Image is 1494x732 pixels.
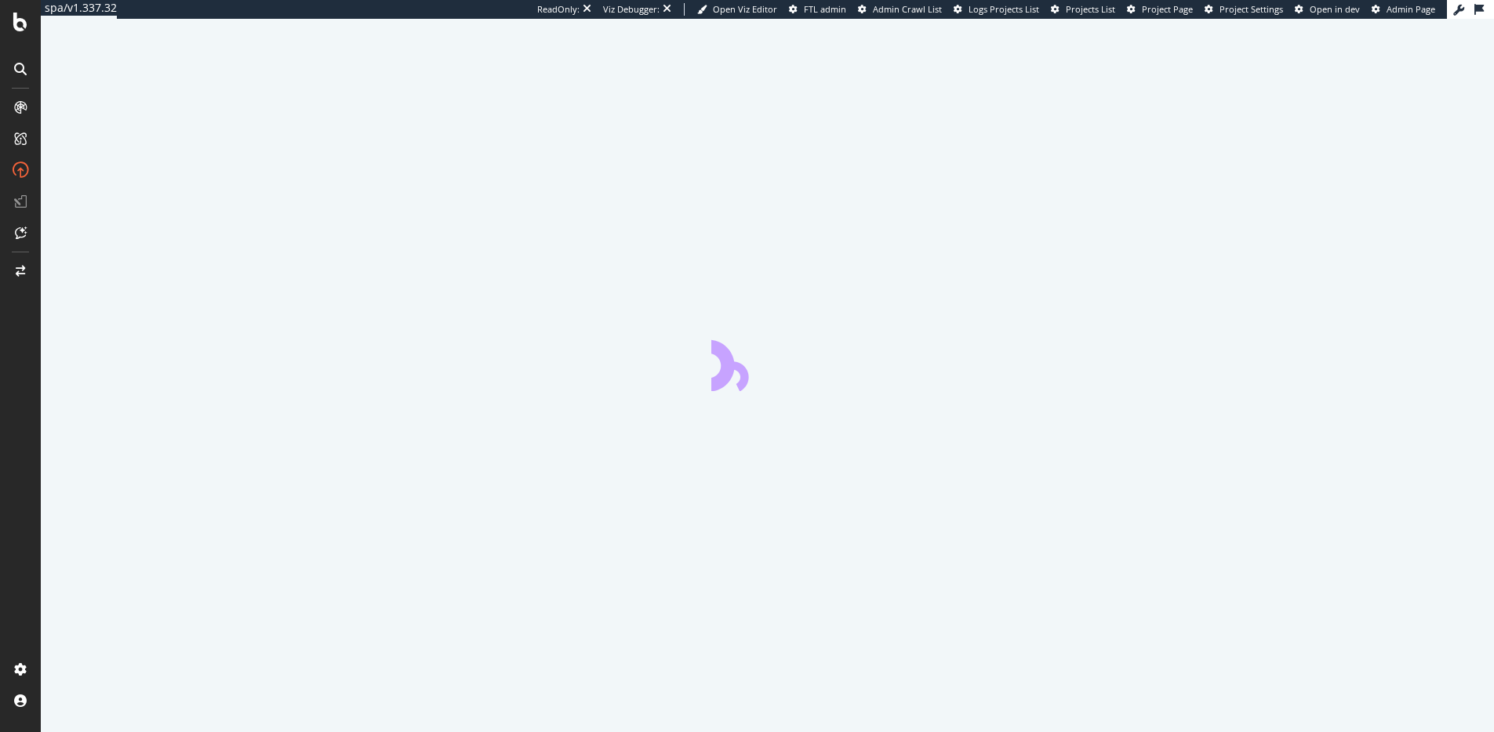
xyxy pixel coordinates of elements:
[954,3,1039,16] a: Logs Projects List
[1220,3,1283,15] span: Project Settings
[1127,3,1193,16] a: Project Page
[1066,3,1115,15] span: Projects List
[603,3,660,16] div: Viz Debugger:
[713,3,777,15] span: Open Viz Editor
[1372,3,1435,16] a: Admin Page
[711,335,824,391] div: animation
[969,3,1039,15] span: Logs Projects List
[1310,3,1360,15] span: Open in dev
[1295,3,1360,16] a: Open in dev
[1387,3,1435,15] span: Admin Page
[873,3,942,15] span: Admin Crawl List
[1051,3,1115,16] a: Projects List
[804,3,846,15] span: FTL admin
[1205,3,1283,16] a: Project Settings
[858,3,942,16] a: Admin Crawl List
[697,3,777,16] a: Open Viz Editor
[537,3,580,16] div: ReadOnly:
[1142,3,1193,15] span: Project Page
[789,3,846,16] a: FTL admin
